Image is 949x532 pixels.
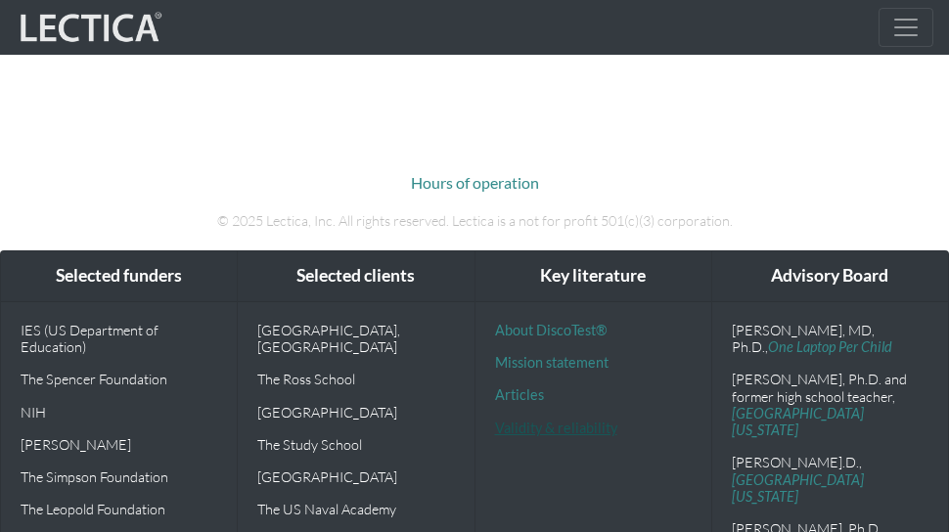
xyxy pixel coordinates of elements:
p: [GEOGRAPHIC_DATA] [257,404,454,421]
a: Hours of operation [411,173,539,192]
p: [PERSON_NAME] [21,436,217,453]
p: The Leopold Foundation [21,501,217,517]
div: Selected funders [1,251,237,301]
p: NIH [21,404,217,421]
p: The Study School [257,436,454,453]
a: Articles [495,386,544,403]
p: [PERSON_NAME], MD, Ph.D., [732,322,928,356]
p: [PERSON_NAME], Ph.D. and former high school teacher, [732,371,928,438]
button: Toggle navigation [879,8,933,47]
a: [GEOGRAPHIC_DATA][US_STATE] [732,471,864,505]
p: [GEOGRAPHIC_DATA], [GEOGRAPHIC_DATA] [257,322,454,356]
div: Advisory Board [712,251,948,301]
div: Key literature [475,251,711,301]
a: One Laptop Per Child [768,338,892,355]
p: © 2025 Lectica, Inc. All rights reserved. Lectica is a not for profit 501(c)(3) corporation. [137,210,812,232]
div: Selected clients [238,251,474,301]
p: IES (US Department of Education) [21,322,217,356]
a: Validity & reliability [495,420,617,436]
p: The US Naval Academy [257,501,454,517]
p: [GEOGRAPHIC_DATA] [257,468,454,485]
a: [GEOGRAPHIC_DATA][US_STATE] [732,405,864,438]
img: lecticalive [16,9,162,46]
p: The Ross School [257,371,454,387]
p: The Spencer Foundation [21,371,217,387]
a: Mission statement [495,354,609,371]
a: About DiscoTest® [495,322,607,338]
p: [PERSON_NAME].D., [732,454,928,505]
p: The Simpson Foundation [21,468,217,485]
